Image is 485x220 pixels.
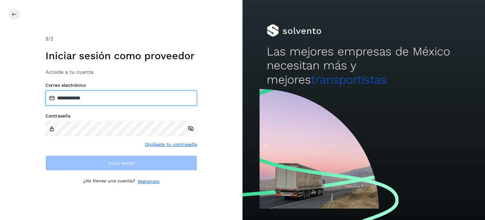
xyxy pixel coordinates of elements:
span: 2 [45,36,48,42]
p: ¿No tienes una cuenta? [83,178,135,185]
h1: Iniciar sesión como proveedor [45,50,197,62]
label: Correo electrónico [45,83,197,88]
a: Olvidaste tu contraseña [145,141,197,148]
span: Inicia sesión [108,161,135,165]
h2: Las mejores empresas de México necesitan más y mejores [267,45,461,87]
h3: Accede a tu cuenta [45,69,197,75]
button: Inicia sesión [45,155,197,171]
div: /2 [45,35,197,43]
a: Regístrate [138,178,159,185]
label: Contraseña [45,113,197,119]
span: transportistas [311,73,387,86]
